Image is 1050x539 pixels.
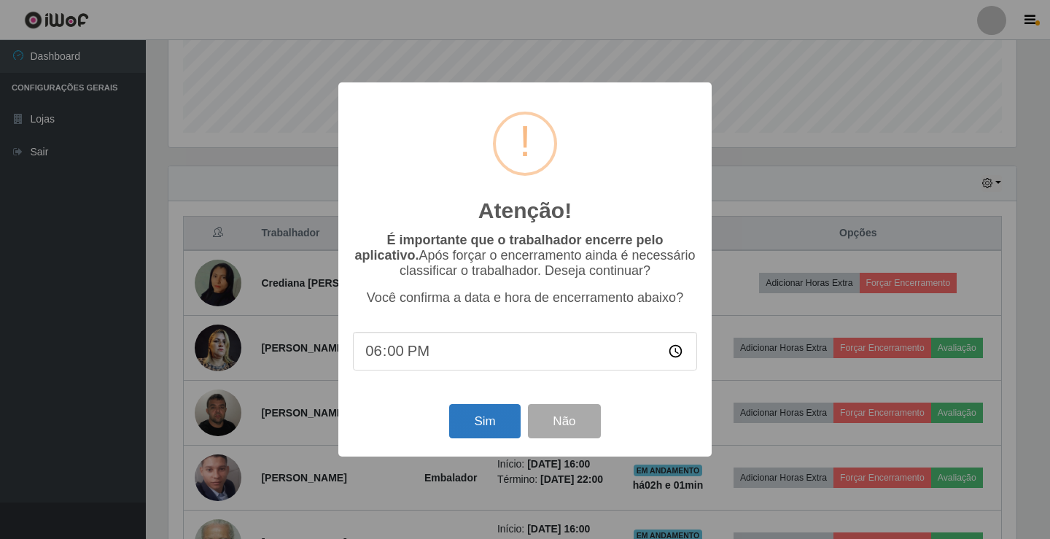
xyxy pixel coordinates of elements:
button: Não [528,404,600,438]
b: É importante que o trabalhador encerre pelo aplicativo. [354,233,663,263]
button: Sim [449,404,520,438]
p: Você confirma a data e hora de encerramento abaixo? [353,290,697,306]
p: Após forçar o encerramento ainda é necessário classificar o trabalhador. Deseja continuar? [353,233,697,279]
h2: Atenção! [478,198,572,224]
